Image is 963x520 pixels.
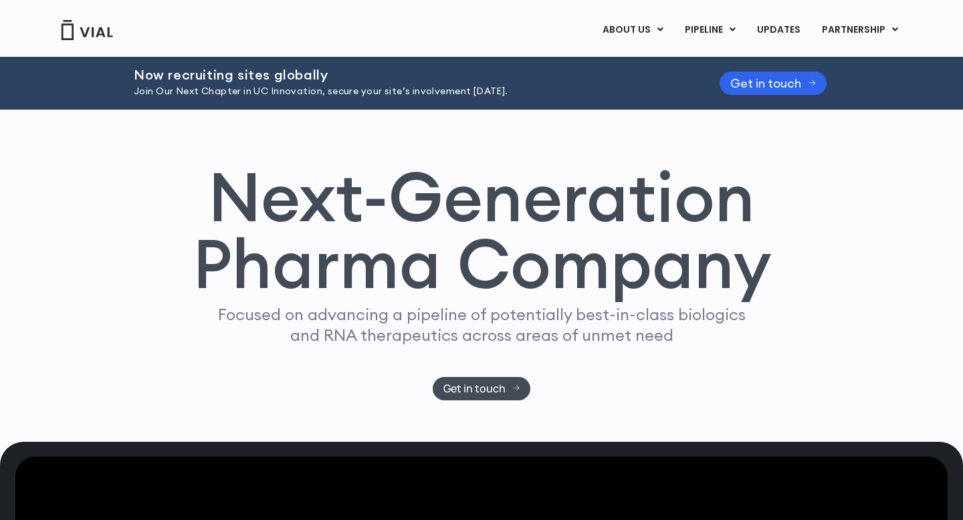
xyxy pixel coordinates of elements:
a: PARTNERSHIPMenu Toggle [811,19,909,41]
img: Vial Logo [60,20,114,40]
a: Get in touch [433,377,531,400]
a: UPDATES [746,19,811,41]
h2: Now recruiting sites globally [134,68,686,82]
a: Get in touch [720,72,827,95]
h1: Next-Generation Pharma Company [192,163,771,298]
p: Join Our Next Chapter in UC Innovation, secure your site’s involvement [DATE]. [134,84,686,99]
a: PIPELINEMenu Toggle [674,19,746,41]
p: Focused on advancing a pipeline of potentially best-in-class biologics and RNA therapeutics acros... [212,304,751,346]
span: Get in touch [443,384,506,394]
span: Get in touch [730,78,801,88]
a: ABOUT USMenu Toggle [592,19,673,41]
